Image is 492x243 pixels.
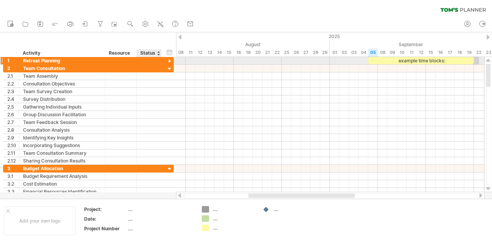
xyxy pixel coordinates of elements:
[23,57,101,64] div: Retreat Planning
[7,142,19,149] div: 2.10
[23,188,101,195] div: Financial Resources Identification
[23,157,101,164] div: Sharing Consultation Results
[23,134,101,141] div: Identifying Key Insights
[140,49,157,57] div: Status
[7,134,19,141] div: 2.9
[7,96,19,103] div: 2.4
[23,119,101,126] div: Team Feedback Session
[7,157,19,164] div: 2.12
[213,206,255,213] div: ....
[7,57,19,64] div: 1
[339,49,349,57] div: Tuesday, 2 September 2025
[23,88,101,95] div: Team Survey Creation
[23,180,101,188] div: Cost Estimation
[7,173,19,180] div: 3.1
[7,119,19,126] div: 2.7
[23,111,101,118] div: Group Discussion Facilitation
[23,173,101,180] div: Budget Requirement Analysis
[7,103,19,111] div: 2.5
[435,49,445,57] div: Tuesday, 16 September 2025
[7,111,19,118] div: 2.6
[291,49,301,57] div: Tuesday, 26 August 2025
[282,49,291,57] div: Monday, 25 August 2025
[464,49,474,57] div: Friday, 19 September 2025
[7,88,19,95] div: 2.3
[445,49,455,57] div: Wednesday, 17 September 2025
[84,206,126,213] div: Project:
[128,216,193,222] div: ....
[7,188,19,195] div: 3.3
[7,65,19,72] div: 2
[7,72,19,80] div: 2.1
[320,49,330,57] div: Friday, 29 August 2025
[23,72,101,80] div: Team Assembly
[84,225,126,232] div: Project Number
[349,49,359,57] div: Wednesday, 3 September 2025
[330,49,339,57] div: Monday, 1 September 2025
[7,165,19,172] div: 3
[378,49,387,57] div: Monday, 8 September 2025
[387,49,397,57] div: Tuesday, 9 September 2025
[301,49,311,57] div: Wednesday, 27 August 2025
[253,49,263,57] div: Wednesday, 20 August 2025
[4,206,76,235] div: Add your own logo
[23,149,101,157] div: Team Consultation Summary
[213,215,255,222] div: ....
[7,80,19,87] div: 2.2
[84,216,126,222] div: Date:
[23,80,101,87] div: Consultation Objectives
[109,49,132,57] div: Resource
[23,96,101,103] div: Survey Distribution
[416,49,426,57] div: Friday, 12 September 2025
[23,126,101,134] div: Consultation Analysis
[195,49,205,57] div: Tuesday, 12 August 2025
[23,165,101,172] div: Budget Allocation
[23,142,101,149] div: Incorporating Suggestions
[7,126,19,134] div: 2.8
[359,49,368,57] div: Thursday, 4 September 2025
[128,40,330,49] div: August 2025
[426,49,435,57] div: Monday, 15 September 2025
[213,225,255,231] div: ....
[214,49,224,57] div: Thursday, 14 August 2025
[7,149,19,157] div: 2.11
[311,49,320,57] div: Thursday, 28 August 2025
[224,49,234,57] div: Friday, 15 August 2025
[455,49,464,57] div: Thursday, 18 September 2025
[368,57,474,64] div: example time blocks:
[368,49,378,57] div: Friday, 5 September 2025
[407,49,416,57] div: Thursday, 11 September 2025
[128,225,193,232] div: ....
[128,206,193,213] div: ....
[474,49,484,57] div: Monday, 22 September 2025
[23,65,101,72] div: Team Consultation
[234,49,243,57] div: Monday, 18 August 2025
[397,49,407,57] div: Wednesday, 10 September 2025
[205,49,214,57] div: Wednesday, 13 August 2025
[23,103,101,111] div: Gathering Individual Inputs
[176,49,186,57] div: Friday, 8 August 2025
[23,49,101,57] div: Activity
[263,49,272,57] div: Thursday, 21 August 2025
[186,49,195,57] div: Monday, 11 August 2025
[243,49,253,57] div: Tuesday, 19 August 2025
[272,49,282,57] div: Friday, 22 August 2025
[274,206,316,213] div: ....
[7,180,19,188] div: 3.2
